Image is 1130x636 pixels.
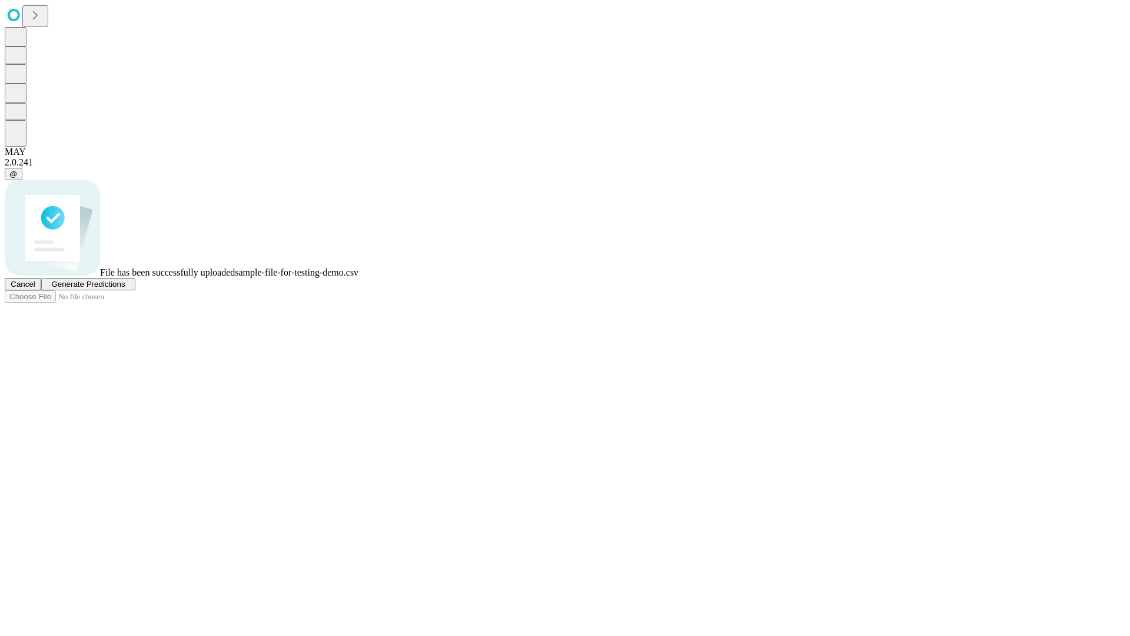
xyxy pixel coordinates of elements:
button: Generate Predictions [41,278,135,290]
span: sample-file-for-testing-demo.csv [235,267,358,277]
span: @ [9,170,18,178]
button: Cancel [5,278,41,290]
span: Generate Predictions [51,280,125,289]
span: Cancel [11,280,35,289]
span: File has been successfully uploaded [100,267,235,277]
div: 2.0.241 [5,157,1125,168]
button: @ [5,168,22,180]
div: MAY [5,147,1125,157]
